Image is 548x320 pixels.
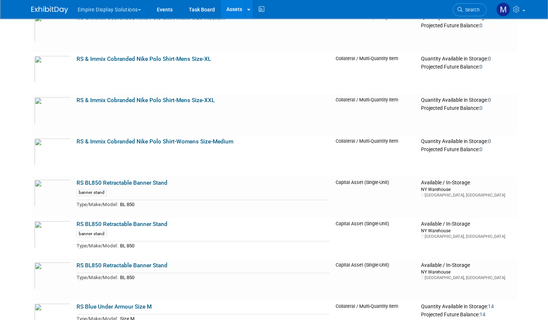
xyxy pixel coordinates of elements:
[333,135,418,177] td: Collateral / Multi-Quantity Item
[488,97,491,103] span: 0
[333,94,418,135] td: Collateral / Multi-Quantity Item
[421,56,514,62] div: Quantity Available in Storage:
[421,138,514,145] div: Quantity Available in Storage:
[421,192,514,198] div: [GEOGRAPHIC_DATA], [GEOGRAPHIC_DATA]
[421,221,514,227] div: Available / In-Storage
[421,227,514,234] div: NY Warehouse
[488,14,491,20] span: 0
[479,312,485,317] span: 14
[333,53,418,94] td: Collateral / Multi-Quantity Item
[77,189,107,196] div: banner stand
[488,56,491,62] span: 0
[31,6,68,14] img: ExhibitDay
[77,56,211,62] a: RS & Immix Cobranded Nike Polo Shirt-Mens Size-XL
[333,259,418,300] td: Capital Asset (Single-Unit)
[77,303,152,310] a: RS Blue Under Armour Size M
[421,310,514,318] div: Projected Future Balance:
[479,146,482,152] span: 0
[488,138,491,144] span: 0
[421,269,514,275] div: NY Warehouse
[333,11,418,53] td: Collateral / Multi-Quantity Item
[421,262,514,269] div: Available / In-Storage
[496,3,510,17] img: Matt h
[77,200,118,209] td: Type/Make/Model:
[77,138,233,145] a: RS & Immix Cobranded Nike Polo Shirt-Womens Size-Medium
[421,275,514,281] div: [GEOGRAPHIC_DATA], [GEOGRAPHIC_DATA]
[453,3,487,16] a: Search
[77,262,167,269] a: RS BL850 Retractable Banner Stand
[333,218,418,259] td: Capital Asset (Single-Unit)
[479,105,482,111] span: 0
[479,22,482,28] span: 0
[421,97,514,104] div: Quantity Available in Storage:
[421,104,514,112] div: Projected Future Balance:
[77,241,118,250] td: Type/Make/Model:
[463,7,480,13] span: Search
[118,273,330,282] td: BL 850
[479,64,482,70] span: 0
[77,14,225,21] a: RS & Immix Cobranded Nike Polo Shirt-Mens Size-Medium
[488,303,494,309] span: 14
[421,186,514,192] div: NY Warehouse
[333,177,418,218] td: Capital Asset (Single-Unit)
[421,303,514,310] div: Quantity Available in Storage:
[421,180,514,186] div: Available / In-Storage
[421,145,514,153] div: Projected Future Balance:
[118,241,330,250] td: BL 850
[421,21,514,29] div: Projected Future Balance:
[77,273,118,282] td: Type/Make/Model:
[118,200,330,209] td: BL 850
[77,180,167,186] a: RS BL850 Retractable Banner Stand
[77,221,167,227] a: RS BL850 Retractable Banner Stand
[421,62,514,70] div: Projected Future Balance:
[77,230,107,237] div: banner stand
[421,234,514,239] div: [GEOGRAPHIC_DATA], [GEOGRAPHIC_DATA]
[77,97,215,104] a: RS & Immix Cobranded Nike Polo Shirt-Mens Size-XXL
